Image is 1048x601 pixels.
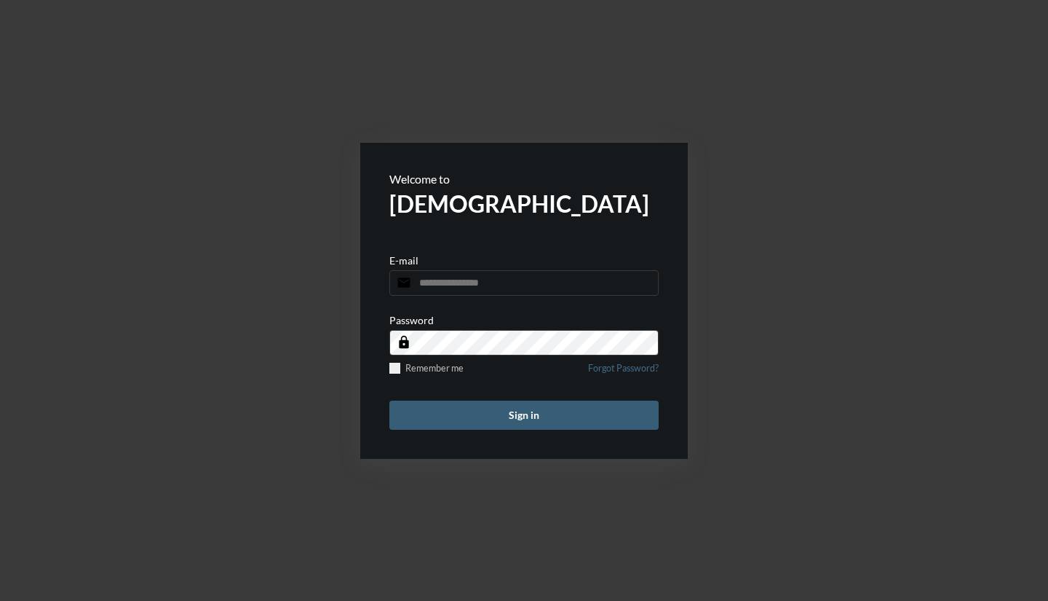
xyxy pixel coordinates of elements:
h2: [DEMOGRAPHIC_DATA] [389,189,659,218]
p: E-mail [389,254,418,267]
label: Remember me [389,363,464,374]
p: Welcome to [389,172,659,186]
button: Sign in [389,401,659,430]
a: Forgot Password? [588,363,659,382]
p: Password [389,314,434,326]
